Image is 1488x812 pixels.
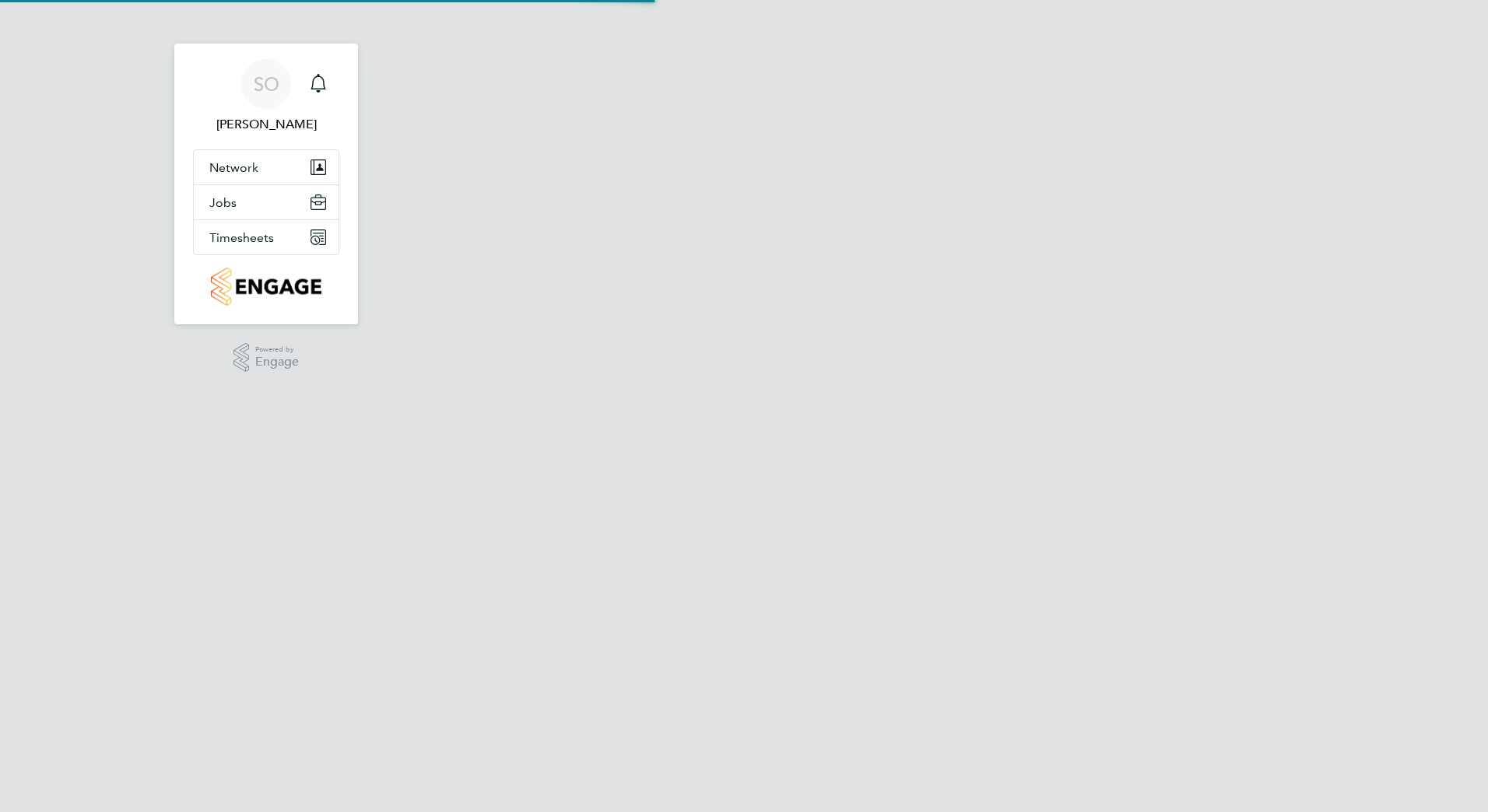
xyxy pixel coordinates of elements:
a: SO[PERSON_NAME] [193,59,339,134]
button: Timesheets [194,220,339,254]
img: countryside-properties-logo-retina.png [211,268,321,306]
span: SO [254,74,279,94]
a: Powered byEngage [233,343,300,373]
span: Network [209,160,258,175]
span: Jobs [209,195,237,210]
button: Jobs [194,185,339,219]
span: Powered by [255,343,299,356]
span: Stephen O'Donoghue [193,115,339,134]
nav: Main navigation [174,44,358,324]
span: Engage [255,355,299,369]
span: Timesheets [209,230,274,245]
button: Network [194,150,339,184]
a: Go to home page [193,268,339,306]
